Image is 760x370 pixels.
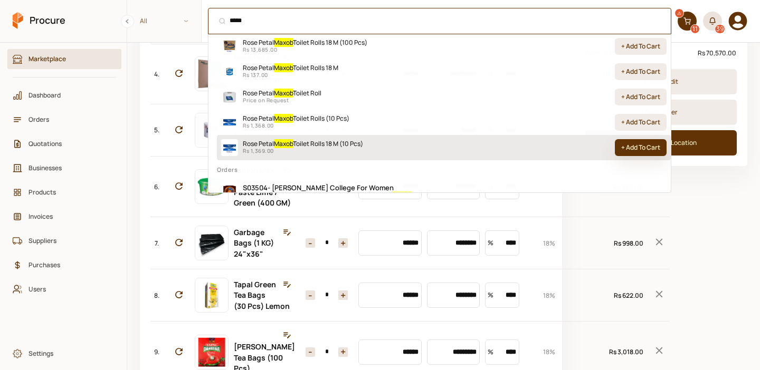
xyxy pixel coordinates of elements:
p: Rs 1,369.00 [243,147,363,154]
label: 18% [543,239,555,248]
button: Decrease item quantity [338,347,348,357]
input: 2 Items [315,238,338,248]
div: 8.Tapal Green Tea Bags (30 Pcs) LemonRs 622.00Remove Item [150,269,670,321]
button: + Add To Cart [615,38,667,55]
div: Rs 622.00 [601,290,643,300]
label: 18% [543,291,555,300]
mark: Maxob [274,38,293,47]
button: Increase item quantity [306,347,315,357]
input: 2 Items [315,290,338,300]
button: Remove Item [649,284,670,307]
span: Toilet Rolls 18 M (100 Pcs) [293,38,367,47]
span: S03504 [243,183,268,192]
span: % [488,283,493,308]
button: Decrease item quantity [338,290,348,300]
div: 7.Garbage Bags (1 KG) 24"x36"Rs 998.00Remove Item [150,217,670,269]
div: 11 [691,25,699,33]
mark: Maxob [274,139,293,148]
p: Rs 137.00 [243,71,338,79]
p: Order - [DATE] - [GEOGRAPHIC_DATA] - [243,191,412,199]
span: % [488,230,493,256]
div: 6.Lemon Max Dishwashing Paste Lime / Green (400 GM)Rs 520.00Remove Item [150,156,670,217]
button: Edit Note [279,279,295,290]
span: Rose Petal [243,63,274,72]
div: - [241,184,412,199]
p: Rs 1,368.00 [243,122,349,129]
input: 2 Items [315,347,338,357]
span: Toilet Rolls (10 Pcs) [293,114,349,123]
button: 39 [703,12,722,31]
button: + Add To Cart [615,139,667,156]
div: 5.Familia Toilet RollRs 0.00Remove Item [150,104,670,156]
span: 9. [154,347,159,357]
span: 4. [154,69,159,79]
span: 6. [154,182,159,192]
a: Garbage Bags (1 KG) 24"x36" [234,227,274,258]
p: Price on Request [243,96,321,104]
span: % [488,339,493,365]
mark: Maxob [274,114,293,123]
button: + Add To Cart [615,89,667,105]
button: Increase item quantity [306,238,315,248]
button: Increase item quantity [306,290,315,300]
button: + Add To Cart [615,114,667,131]
p: Rs 13,685.00 [243,46,367,53]
span: Rose Petal [243,114,274,123]
mark: Maxob [274,89,293,98]
button: Decrease item quantity [338,238,348,248]
span: Toilet Roll [293,89,321,98]
span: Rose Petal [243,139,274,148]
button: Edit Note [279,227,295,238]
span: Toilet Rolls 18 M (10 Pcs) [293,139,363,148]
span: 7. [155,238,159,248]
div: 4.Rose Petal Hi-Jeen Tissue Brown - (75 Pulls) x60Rs 46,000.00Remove Item [150,44,670,104]
span: Rose Petal [243,38,274,47]
mark: Maxob [274,63,293,72]
div: 39 [715,25,725,33]
div: Rs 998.00 [601,238,643,248]
button: Remove Item [649,340,670,363]
div: Rs 3,018.00 [601,347,643,357]
button: + Add To Cart [615,63,667,80]
p: Orders [217,165,671,173]
a: Tapal Green Tea Bags (30 Pcs) Lemon [234,279,290,310]
span: Toilet Rolls 18 M [293,63,338,72]
span: 5. [154,125,159,135]
span: [PERSON_NAME] College For Women [272,183,394,192]
mark: Maxob [392,191,412,199]
button: Remove Item [649,232,670,255]
span: Rose Petal [359,191,393,199]
span: 8. [154,290,159,300]
button: Edit Note [279,329,295,341]
a: 11 [678,12,697,31]
span: Rose Petal [243,89,274,98]
label: 18% [543,347,555,356]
